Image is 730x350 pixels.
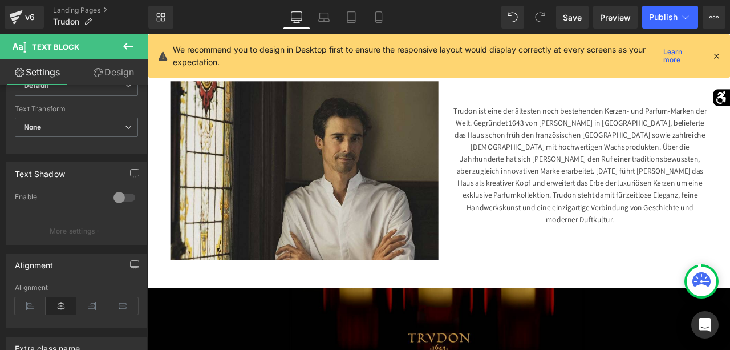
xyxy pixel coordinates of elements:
button: Redo [529,6,551,29]
b: None [24,123,42,131]
a: New Library [148,6,173,29]
button: More settings [7,218,141,244]
span: Trudon [53,17,79,26]
span: Preview [600,11,631,23]
p: More settings [50,226,95,236]
a: Preview [593,6,638,29]
a: v6 [5,6,44,29]
div: v6 [23,10,37,25]
span: Text Block [32,42,79,51]
a: Tablet [338,6,365,29]
a: Laptop [310,6,338,29]
div: Text Shadow [15,163,65,179]
i: Default [24,81,48,91]
a: Landing Pages [53,6,148,15]
div: Trudon ist eine der ältesten noch bestehenden Kerzen- und Parfum-Marken der Welt. Gegründet 1643 ... [362,85,664,227]
div: Open Intercom Messenger [691,311,719,339]
a: Desktop [283,6,310,29]
div: Text Transform [15,105,138,113]
p: We recommend you to design in Desktop first to ensure the responsive layout would display correct... [173,43,659,69]
div: Alignment [15,254,54,270]
a: Design [76,59,151,85]
span: Save [563,11,582,23]
div: Enable [15,192,102,204]
button: More [703,6,725,29]
button: Undo [501,6,524,29]
button: Publish [642,6,698,29]
span: Publish [649,13,678,22]
div: Alignment [15,284,138,292]
a: Learn more [659,49,703,63]
a: Mobile [365,6,392,29]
